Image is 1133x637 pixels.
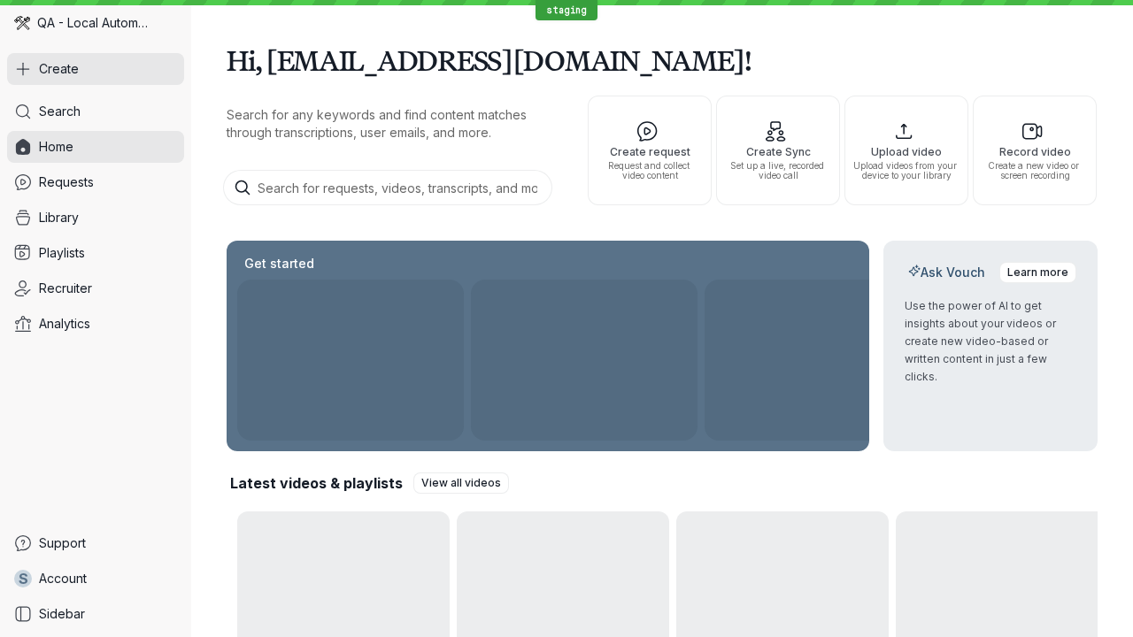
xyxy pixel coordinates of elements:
div: QA - Local Automation [7,7,184,39]
p: Search for any keywords and find content matches through transcriptions, user emails, and more. [227,106,556,142]
span: Set up a live, recorded video call [724,161,832,180]
span: Library [39,209,79,226]
button: Create requestRequest and collect video content [588,96,712,205]
span: Record video [981,146,1089,157]
span: Create request [596,146,704,157]
span: View all videos [421,474,501,492]
button: Upload videoUpload videos from your device to your library [844,96,968,205]
button: Record videoCreate a new video or screen recording [973,96,1097,205]
a: Recruiter [7,272,184,304]
h2: Get started [241,255,318,272]
span: Analytics [39,315,90,333]
h1: Hi, [EMAIL_ADDRESS][DOMAIN_NAME]! [227,35,1098,85]
a: Requests [7,166,184,198]
a: Learn more [999,262,1076,283]
a: Library [7,202,184,234]
button: Create [7,53,184,85]
a: Home [7,131,184,163]
a: Support [7,527,184,559]
span: QA - Local Automation [37,14,150,32]
h2: Ask Vouch [905,264,989,281]
span: Support [39,534,86,552]
img: QA - Local Automation avatar [14,15,30,31]
a: Playlists [7,237,184,269]
span: Search [39,103,81,120]
span: Create a new video or screen recording [981,161,1089,180]
span: Learn more [1007,264,1068,281]
a: Search [7,96,184,127]
span: s [19,570,28,587]
span: Upload video [852,146,960,157]
h2: Latest videos & playlists [230,473,403,493]
span: Home [39,138,73,156]
a: Sidebar [7,598,184,630]
span: Request and collect video content [596,161,704,180]
span: Upload videos from your device to your library [852,161,960,180]
input: Search for requests, videos, transcripts, and more... [223,170,552,205]
span: Account [39,570,87,587]
button: Create SyncSet up a live, recorded video call [716,96,840,205]
p: Use the power of AI to get insights about your videos or create new video-based or written conten... [905,297,1076,386]
span: Requests [39,173,94,191]
span: Sidebar [39,605,85,623]
a: View all videos [413,472,509,494]
span: Create [39,60,79,78]
a: Analytics [7,308,184,340]
span: Create Sync [724,146,832,157]
span: Recruiter [39,280,92,297]
span: Playlists [39,244,85,262]
a: sAccount [7,563,184,595]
